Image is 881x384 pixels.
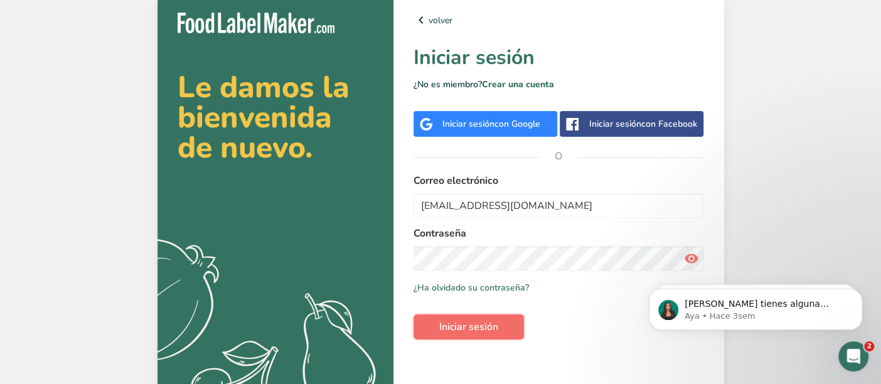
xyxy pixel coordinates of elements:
[540,137,577,175] span: O
[439,319,498,334] span: Iniciar sesión
[414,314,524,339] button: Iniciar sesión
[414,226,704,241] label: Contraseña
[838,341,868,371] iframe: Intercom live chat
[442,117,540,131] div: Iniciar sesión
[414,43,704,73] h1: Iniciar sesión
[494,118,540,130] span: con Google
[864,341,874,351] span: 2
[414,193,704,218] input: Introduzca su correo electrónico
[589,117,697,131] div: Iniciar sesión
[178,72,373,163] h2: Le damos la bienvenida de nuevo.
[178,13,334,33] img: Food Label Maker
[630,262,881,350] iframe: Intercom notifications mensaje
[414,13,704,28] a: volver
[482,78,554,90] a: Crear una cuenta
[414,78,704,91] p: ¿No es miembro?
[414,173,704,188] label: Correo electrónico
[414,281,529,294] a: ¿Ha olvidado su contraseña?
[641,118,697,130] span: con Facebook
